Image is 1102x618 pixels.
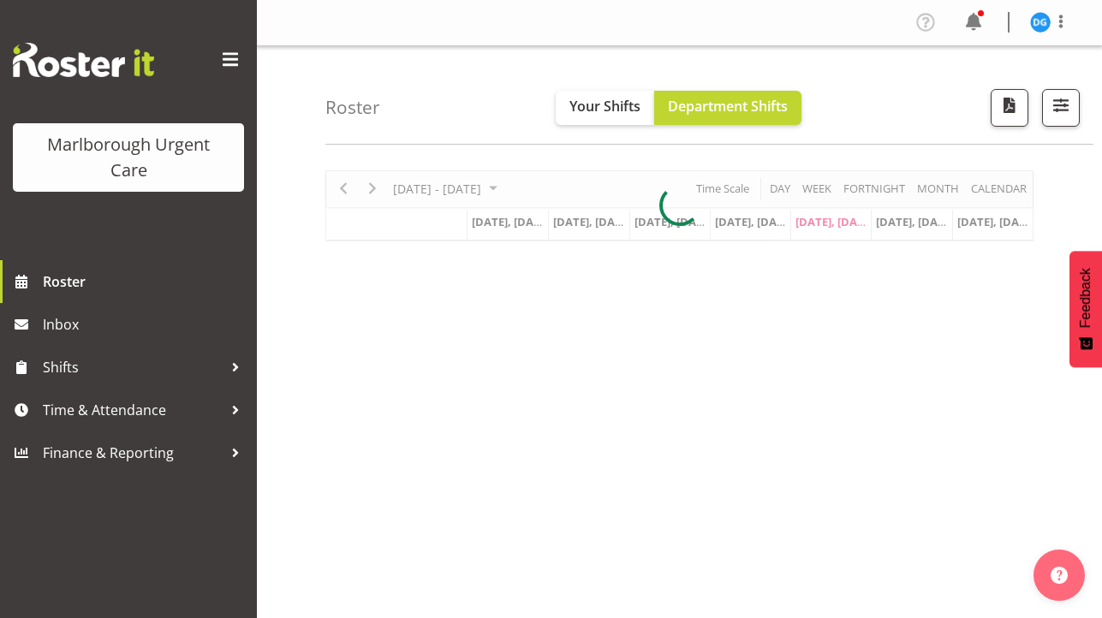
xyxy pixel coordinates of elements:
button: Your Shifts [556,91,654,125]
img: Rosterit website logo [13,43,154,77]
img: help-xxl-2.png [1051,567,1068,584]
span: Finance & Reporting [43,440,223,466]
span: Inbox [43,312,248,337]
span: Feedback [1078,268,1093,328]
span: Shifts [43,354,223,380]
span: Time & Attendance [43,397,223,423]
span: Your Shifts [569,97,640,116]
button: Feedback - Show survey [1069,251,1102,367]
img: deo-garingalao11926.jpg [1030,12,1051,33]
h4: Roster [325,98,380,117]
button: Department Shifts [654,91,801,125]
span: Roster [43,269,248,294]
button: Filter Shifts [1042,89,1080,127]
div: Marlborough Urgent Care [30,132,227,183]
button: Download a PDF of the roster according to the set date range. [991,89,1028,127]
span: Department Shifts [668,97,788,116]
